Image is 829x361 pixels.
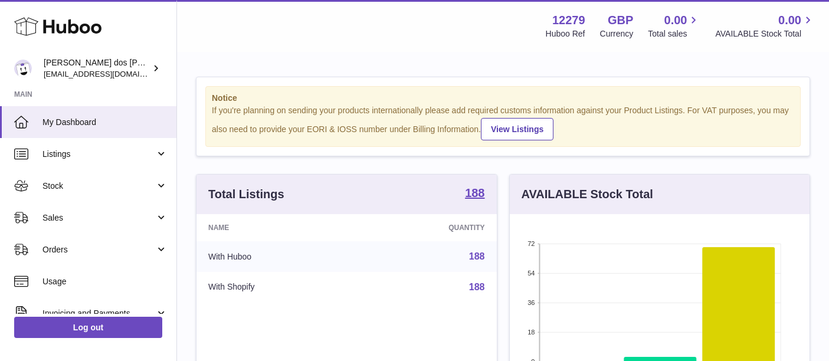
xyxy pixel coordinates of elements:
[522,186,653,202] h3: AVAILABLE Stock Total
[44,57,150,80] div: [PERSON_NAME] dos [PERSON_NAME]
[358,214,496,241] th: Quantity
[552,12,585,28] strong: 12279
[42,244,155,255] span: Orders
[42,149,155,160] span: Listings
[469,282,485,292] a: 188
[212,93,794,104] strong: Notice
[465,187,484,201] a: 188
[715,28,815,40] span: AVAILABLE Stock Total
[715,12,815,40] a: 0.00 AVAILABLE Stock Total
[44,69,173,78] span: [EMAIL_ADDRESS][DOMAIN_NAME]
[469,251,485,261] a: 188
[196,214,358,241] th: Name
[208,186,284,202] h3: Total Listings
[14,60,32,77] img: internalAdmin-12279@internal.huboo.com
[527,299,535,306] text: 36
[196,272,358,303] td: With Shopify
[664,12,687,28] span: 0.00
[648,12,700,40] a: 0.00 Total sales
[42,117,168,128] span: My Dashboard
[212,105,794,140] div: If you're planning on sending your products internationally please add required customs informati...
[42,180,155,192] span: Stock
[546,28,585,40] div: Huboo Ref
[527,329,535,336] text: 18
[481,118,553,140] a: View Listings
[648,28,700,40] span: Total sales
[465,187,484,199] strong: 188
[527,240,535,247] text: 72
[608,12,633,28] strong: GBP
[778,12,801,28] span: 0.00
[527,270,535,277] text: 54
[14,317,162,338] a: Log out
[42,212,155,224] span: Sales
[42,276,168,287] span: Usage
[42,308,155,319] span: Invoicing and Payments
[196,241,358,272] td: With Huboo
[600,28,634,40] div: Currency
